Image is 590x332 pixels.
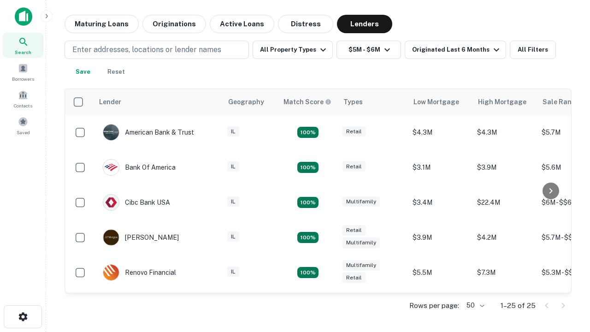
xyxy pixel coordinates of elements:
td: $4.2M [472,220,537,255]
img: picture [103,125,119,140]
p: Rows per page: [409,300,459,311]
div: Matching Properties: 4, hasApolloMatch: undefined [297,197,319,208]
div: Lender [99,96,121,107]
td: $2.2M [408,290,472,325]
div: High Mortgage [478,96,526,107]
td: $3.4M [408,185,472,220]
td: $3.1M [408,150,472,185]
div: Originated Last 6 Months [412,44,502,55]
a: Contacts [3,86,43,111]
th: Types [338,89,408,115]
div: Retail [342,273,366,283]
button: $5M - $6M [336,41,401,59]
td: $3.9M [472,150,537,185]
button: Distress [278,15,333,33]
td: $3.9M [408,220,472,255]
div: American Bank & Trust [103,124,194,141]
th: Capitalize uses an advanced AI algorithm to match your search with the best lender. The match sco... [278,89,338,115]
img: picture [103,265,119,280]
div: Capitalize uses an advanced AI algorithm to match your search with the best lender. The match sco... [283,97,331,107]
button: All Property Types [253,41,333,59]
span: Borrowers [12,75,34,83]
button: Originated Last 6 Months [405,41,506,59]
p: 1–25 of 25 [501,300,536,311]
div: Bank Of America [103,159,176,176]
img: picture [103,195,119,210]
a: Saved [3,113,43,138]
td: $7.3M [472,255,537,290]
div: IL [227,267,239,277]
div: Multifamily [342,260,380,271]
div: IL [227,126,239,137]
a: Borrowers [3,59,43,84]
img: picture [103,160,119,175]
div: Retail [342,225,366,236]
td: $4.3M [408,115,472,150]
div: IL [227,161,239,172]
button: Active Loans [210,15,274,33]
th: Low Mortgage [408,89,472,115]
p: Enter addresses, locations or lender names [72,44,221,55]
span: Search [15,48,31,56]
td: $4.3M [472,115,537,150]
div: Retail [342,126,366,137]
button: Save your search to get updates of matches that match your search criteria. [68,63,98,81]
th: Geography [223,89,278,115]
span: Saved [17,129,30,136]
button: All Filters [510,41,556,59]
a: Search [3,33,43,58]
iframe: Chat Widget [544,258,590,302]
div: Multifamily [342,237,380,248]
div: Matching Properties: 4, hasApolloMatch: undefined [297,162,319,173]
h6: Match Score [283,97,330,107]
div: 50 [463,299,486,312]
div: IL [227,196,239,207]
div: Cibc Bank USA [103,194,170,211]
div: Matching Properties: 4, hasApolloMatch: undefined [297,267,319,278]
th: High Mortgage [472,89,537,115]
div: Types [343,96,363,107]
div: Matching Properties: 4, hasApolloMatch: undefined [297,232,319,243]
div: Retail [342,161,366,172]
button: Maturing Loans [65,15,139,33]
td: $3.1M [472,290,537,325]
div: Geography [228,96,264,107]
button: Lenders [337,15,392,33]
span: Contacts [14,102,32,109]
th: Lender [94,89,223,115]
div: [PERSON_NAME] [103,229,179,246]
td: $5.5M [408,255,472,290]
div: Multifamily [342,196,380,207]
button: Reset [101,63,131,81]
button: Originations [142,15,206,33]
div: Renovo Financial [103,264,176,281]
img: capitalize-icon.png [15,7,32,26]
div: Matching Properties: 7, hasApolloMatch: undefined [297,127,319,138]
div: IL [227,231,239,242]
button: Enter addresses, locations or lender names [65,41,249,59]
div: Low Mortgage [413,96,459,107]
img: picture [103,230,119,245]
td: $22.4M [472,185,537,220]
